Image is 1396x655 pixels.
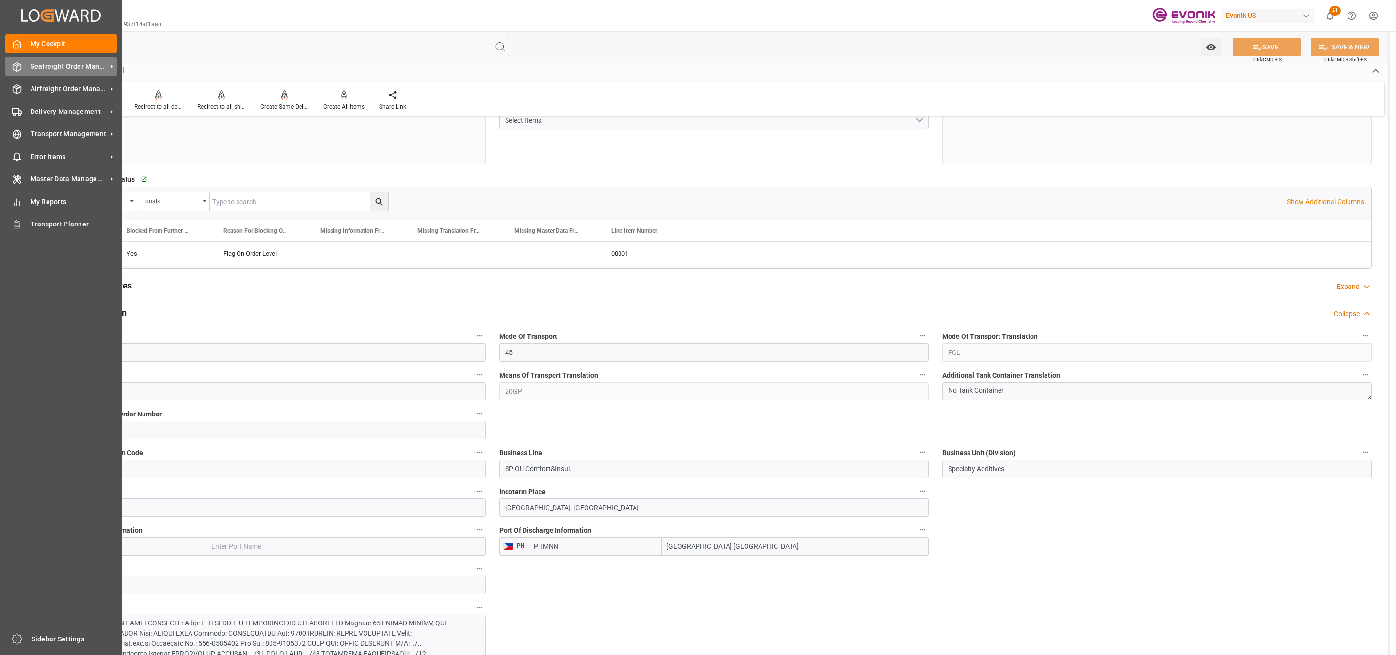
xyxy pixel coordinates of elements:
button: Means Of Transport [473,368,486,381]
span: Blocked From Further Processing [127,227,191,234]
button: open menu [137,192,210,211]
div: Create All Items [323,102,365,111]
span: Business Unit (Division) [942,448,1015,458]
span: PH [513,543,524,549]
button: Customer Purchase Order Number [473,407,486,420]
img: Evonik-brand-mark-Deep-Purple-RGB.jpeg_1700498283.jpeg [1152,7,1215,24]
button: Business Line [916,446,929,459]
button: Help Center [1341,5,1363,27]
span: Seafreight Order Management [31,62,107,72]
p: Show Additional Columns [1287,197,1364,207]
button: Evonik US [1222,6,1319,25]
button: Incoterm [473,485,486,497]
div: Create Same Delivery Date [260,102,309,111]
span: 21 [1329,6,1341,16]
input: Type to search [210,192,388,211]
span: Reason For Blocking On This Line Item [223,227,288,234]
button: U.S. State Of Origin [473,562,486,575]
button: Mode Of Transport Translation [1359,330,1372,342]
a: My Reports [5,192,117,211]
button: Additional Tank Container Translation [1359,368,1372,381]
span: Mode Of Transport Translation [942,332,1038,342]
span: Ctrl/CMD + Shift + S [1324,56,1367,63]
div: Share Link [379,102,406,111]
button: Port Of Loading Information [473,524,486,536]
div: Redirect to all shipments [197,102,246,111]
span: Ctrl/CMD + S [1253,56,1282,63]
span: Additional Tank Container Translation [942,370,1060,381]
div: Expand [1337,282,1360,292]
div: Select Items [505,115,915,126]
button: Movement Type [473,330,486,342]
div: 00001 [600,242,697,265]
button: open menu [1201,38,1221,56]
span: Transport Planner [31,219,117,229]
input: Search Fields [45,38,509,56]
span: Business Line [499,448,542,458]
a: My Cockpit [5,34,117,53]
div: Evonik US [1222,9,1315,23]
a: Transport Planner [5,215,117,234]
div: Equals [142,194,199,206]
span: Delivery Management [31,107,107,117]
div: Yes [127,242,200,265]
div: Flag On Order Level [212,242,309,265]
span: Error Items [31,152,107,162]
button: SAVE & NEW [1311,38,1379,56]
div: Press SPACE to select this row. [115,242,697,265]
button: search button [370,192,388,211]
button: Business Unit (Division) [1359,446,1372,459]
span: Missing Master Data From SAP [514,227,579,234]
span: Master Data Management [31,174,107,184]
input: Enter Locode [528,537,662,556]
button: open menu [499,111,929,129]
textarea: No Tank Container [942,382,1372,400]
button: Means Of Transport Translation [916,368,929,381]
div: Redirect to all deliveries [134,102,183,111]
button: SAVE [1233,38,1301,56]
span: Missing Translation From Master Data [417,227,482,234]
span: Line Item Number [611,227,657,234]
button: Text Information [473,601,486,614]
input: Enter Port Name [206,537,486,556]
input: Enter Locode [66,537,206,556]
span: My Cockpit [31,39,117,49]
button: Port Of Discharge Information [916,524,929,536]
span: Means Of Transport Translation [499,370,598,381]
span: Port Of Discharge Information [499,526,591,536]
span: Incoterm Place [499,487,546,497]
span: Airfreight Order Management [31,84,107,94]
button: show 21 new notifications [1319,5,1341,27]
button: Mode Of Transport [916,330,929,342]
span: Mode Of Transport [499,332,557,342]
input: Enter Port Name [662,537,929,556]
span: Sidebar Settings [32,634,118,644]
button: Business Line Division Code [473,446,486,459]
span: Missing Information From Line Item [320,227,385,234]
button: Incoterm Place [916,485,929,497]
div: Collapse [1334,309,1360,319]
img: country [503,543,513,550]
span: Transport Management [31,129,107,139]
span: My Reports [31,197,117,207]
